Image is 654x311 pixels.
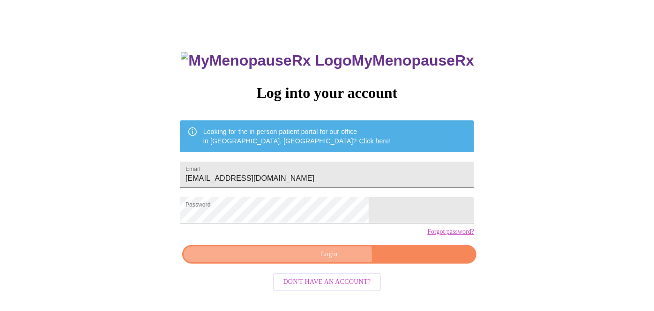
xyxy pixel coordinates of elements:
span: Login [193,249,466,260]
span: Don't have an account? [283,276,371,288]
a: Don't have an account? [271,277,384,285]
div: Looking for the in person patient portal for our office in [GEOGRAPHIC_DATA], [GEOGRAPHIC_DATA]? [203,123,391,149]
button: Login [182,245,476,264]
img: MyMenopauseRx Logo [181,52,351,69]
h3: Log into your account [180,84,474,102]
a: Click here! [359,137,391,145]
a: Forgot password? [427,228,474,236]
h3: MyMenopauseRx [181,52,474,69]
button: Don't have an account? [273,273,381,291]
